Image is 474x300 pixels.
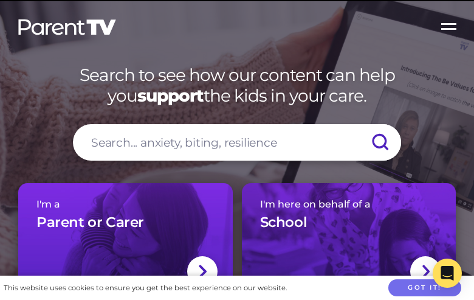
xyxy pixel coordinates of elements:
[359,124,401,161] input: Submit
[137,85,204,106] strong: support
[260,198,438,210] span: I'm here on behalf of a
[433,259,462,288] div: Open Intercom Messenger
[36,214,144,232] h3: Parent or Carer
[388,279,461,297] button: Got it!
[36,198,215,210] span: I'm a
[197,263,207,279] img: svg+xml;base64,PHN2ZyBlbmFibGUtYmFja2dyb3VuZD0ibmV3IDAgMCAxNC44IDI1LjciIHZpZXdCb3g9IjAgMCAxNC44ID...
[17,18,117,36] img: parenttv-logo-white.4c85aaf.svg
[4,282,287,295] div: This website uses cookies to ensure you get the best experience on our website.
[73,124,401,161] input: Search... anxiety, biting, resilience
[421,263,430,279] img: svg+xml;base64,PHN2ZyBlbmFibGUtYmFja2dyb3VuZD0ibmV3IDAgMCAxNC44IDI1LjciIHZpZXdCb3g9IjAgMCAxNC44ID...
[18,65,456,106] h1: Search to see how our content can help you the kids in your care.
[260,214,307,232] h3: School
